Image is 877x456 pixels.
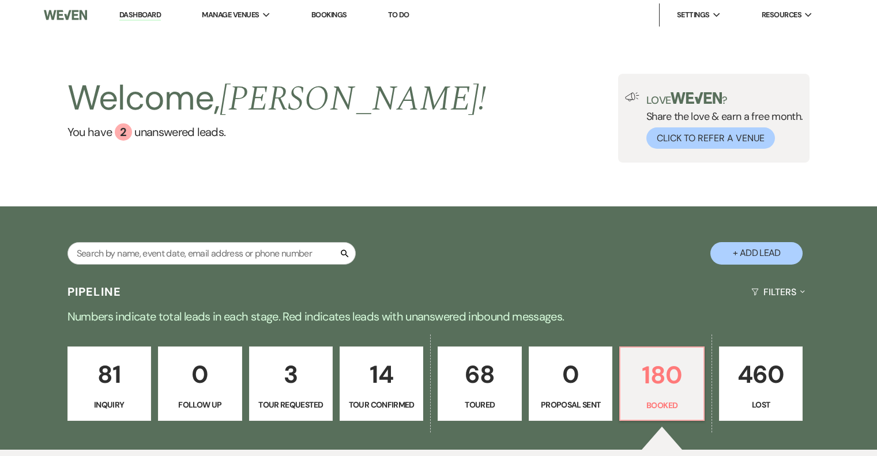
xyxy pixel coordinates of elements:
p: Love ? [646,92,803,105]
input: Search by name, event date, email address or phone number [67,242,356,265]
p: Toured [445,398,514,411]
a: To Do [388,10,409,20]
a: 0Follow Up [158,346,242,421]
p: 68 [445,355,514,394]
img: Weven Logo [44,3,87,27]
p: 460 [727,355,795,394]
p: Booked [627,399,696,412]
a: 14Tour Confirmed [340,346,423,421]
a: You have 2 unanswered leads. [67,123,487,141]
button: + Add Lead [710,242,803,265]
p: 3 [257,355,325,394]
a: Dashboard [119,10,161,21]
p: Inquiry [75,398,144,411]
p: 180 [627,356,696,394]
a: 0Proposal Sent [529,346,612,421]
h3: Pipeline [67,284,122,300]
p: Lost [727,398,795,411]
p: Proposal Sent [536,398,605,411]
p: 81 [75,355,144,394]
p: 0 [536,355,605,394]
img: loud-speaker-illustration.svg [625,92,639,101]
div: 2 [115,123,132,141]
a: 460Lost [719,346,803,421]
a: 81Inquiry [67,346,151,421]
span: Manage Venues [202,9,259,21]
div: Share the love & earn a free month. [639,92,803,149]
span: Resources [762,9,801,21]
img: weven-logo-green.svg [671,92,722,104]
a: 180Booked [619,346,704,421]
h2: Welcome, [67,74,487,123]
p: 14 [347,355,416,394]
a: 68Toured [438,346,521,421]
span: [PERSON_NAME] ! [220,73,486,126]
button: Click to Refer a Venue [646,127,775,149]
a: Bookings [311,10,347,20]
p: Tour Confirmed [347,398,416,411]
button: Filters [747,277,810,307]
a: 3Tour Requested [249,346,333,421]
p: 0 [165,355,234,394]
p: Numbers indicate total leads in each stage. Red indicates leads with unanswered inbound messages. [24,307,854,326]
p: Follow Up [165,398,234,411]
p: Tour Requested [257,398,325,411]
span: Settings [677,9,710,21]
